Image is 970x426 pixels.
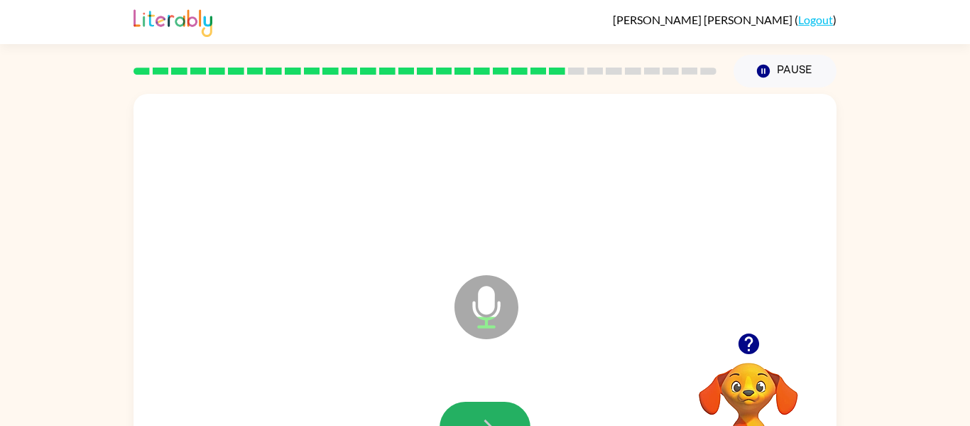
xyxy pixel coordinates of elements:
img: Literably [133,6,212,37]
a: Logout [798,13,833,26]
div: ( ) [613,13,837,26]
button: Pause [734,55,837,87]
span: [PERSON_NAME] [PERSON_NAME] [613,13,795,26]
